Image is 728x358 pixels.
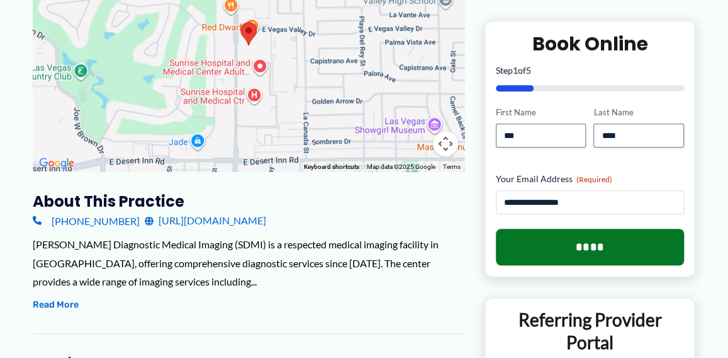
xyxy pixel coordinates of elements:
[33,235,464,291] div: [PERSON_NAME] Diagnostic Medical Imaging (SDMI) is a respected medical imaging facility in [GEOGR...
[433,131,458,156] button: Map camera controls
[496,32,684,56] h2: Book Online
[576,175,612,184] span: (Required)
[526,65,531,76] span: 5
[36,155,77,171] img: Google
[145,211,266,230] a: [URL][DOMAIN_NAME]
[593,107,683,118] label: Last Name
[495,308,685,354] p: Referring Provider Portal
[33,297,79,313] button: Read More
[367,163,435,170] span: Map data ©2025 Google
[33,192,464,211] h3: About this practice
[496,107,586,118] label: First Name
[513,65,518,76] span: 1
[496,66,684,75] p: Step of
[33,211,140,230] a: [PHONE_NUMBER]
[36,155,77,171] a: Open this area in Google Maps (opens a new window)
[443,163,461,170] a: Terms (opens in new tab)
[496,173,684,185] label: Your Email Address
[304,163,359,171] button: Keyboard shortcuts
